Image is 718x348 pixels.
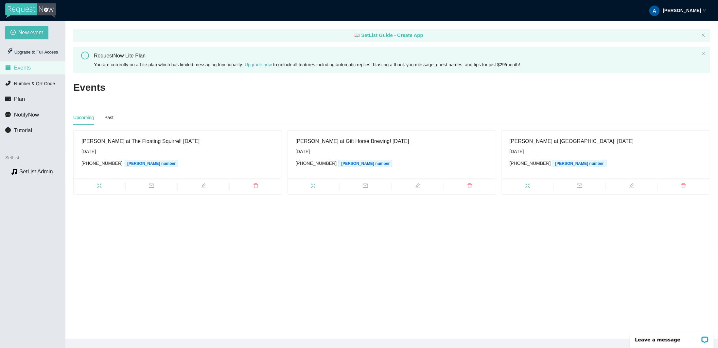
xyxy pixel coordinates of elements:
a: laptop SetList Guide - Create App [354,32,423,38]
div: [PERSON_NAME] at Gift Horse Brewing! [DATE] [295,137,488,145]
span: fullscreen [288,183,339,190]
div: RequestNow Lite Plan [94,52,699,60]
span: New event [18,28,43,37]
span: thunderbolt [7,48,13,54]
div: [PERSON_NAME] at The Floating Squirrel! [DATE] [81,137,274,145]
span: edit [606,183,657,190]
div: [DATE] [81,148,274,155]
span: message [5,112,11,117]
iframe: LiveChat chat widget [626,327,718,348]
div: [PHONE_NUMBER] [81,160,274,167]
span: fullscreen [74,183,125,190]
span: laptop [354,32,360,38]
h2: Events [73,81,105,94]
span: edit [392,183,443,190]
span: [PERSON_NAME] number [339,160,392,167]
span: mail [340,183,391,190]
span: NotifyNow [14,112,39,118]
span: Number & QR Code [14,81,55,86]
img: RequestNow [5,3,56,18]
span: edit [178,183,229,190]
div: [DATE] [510,148,702,155]
span: mail [554,183,605,190]
a: SetList Admin [19,168,53,175]
button: close [701,52,705,56]
span: Tutorial [14,127,32,134]
button: plus-circleNew event [5,26,48,39]
span: phone [5,80,11,86]
span: mail [126,183,177,190]
span: You are currently on a Lite plan which has limited messaging functionality. to unlock all feature... [94,62,520,67]
span: info-circle [81,52,89,59]
span: delete [444,183,496,190]
span: delete [658,183,710,190]
span: Events [14,65,31,71]
span: plus-circle [10,30,16,36]
span: [PERSON_NAME] number [553,160,606,167]
div: [PHONE_NUMBER] [295,160,488,167]
strong: [PERSON_NAME] [663,8,701,13]
span: credit-card [5,96,11,102]
div: Upcoming [73,114,94,121]
span: down [703,9,706,12]
span: close [701,33,705,37]
div: [PERSON_NAME] at [GEOGRAPHIC_DATA]! [DATE] [510,137,702,145]
span: delete [230,183,282,190]
div: [DATE] [295,148,488,155]
span: calendar [5,65,11,70]
span: info-circle [5,127,11,133]
div: Upgrade to Full Access [5,46,60,59]
div: [PHONE_NUMBER] [510,160,702,167]
a: Upgrade now [245,62,272,67]
img: ACg8ocICPWenXwCWFQB3Qs0wKE1ACRTIR5rp0Wh4MuvsEYNhi6HQ0w=s96-c [649,6,660,16]
span: Plan [14,96,25,102]
span: fullscreen [502,183,553,190]
div: Past [104,114,114,121]
span: [PERSON_NAME] number [125,160,178,167]
button: close [701,33,705,38]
